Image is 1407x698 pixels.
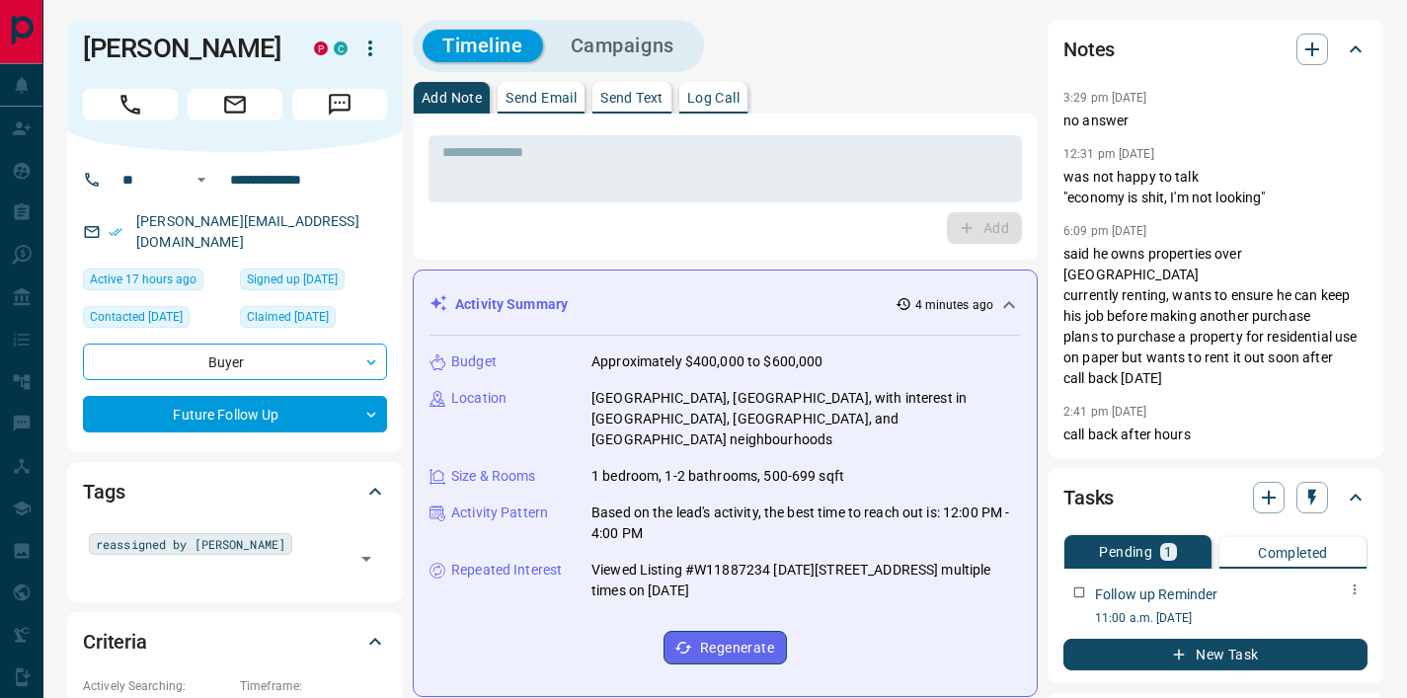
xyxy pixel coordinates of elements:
[1063,147,1154,161] p: 12:31 pm [DATE]
[83,468,387,515] div: Tags
[1063,91,1147,105] p: 3:29 pm [DATE]
[1258,546,1328,560] p: Completed
[1063,474,1368,521] div: Tasks
[247,307,329,327] span: Claimed [DATE]
[451,388,507,409] p: Location
[422,91,482,105] p: Add Note
[83,396,387,432] div: Future Follow Up
[1063,111,1368,131] p: no answer
[247,270,338,289] span: Signed up [DATE]
[455,294,568,315] p: Activity Summary
[83,306,230,334] div: Sat Sep 05 2020
[506,91,577,105] p: Send Email
[292,89,387,120] span: Message
[600,91,664,105] p: Send Text
[1164,545,1172,559] p: 1
[334,41,348,55] div: condos.ca
[90,307,183,327] span: Contacted [DATE]
[1063,34,1115,65] h2: Notes
[1095,609,1368,627] p: 11:00 a.m. [DATE]
[1063,224,1147,238] p: 6:09 pm [DATE]
[240,677,387,695] p: Timeframe:
[451,560,562,581] p: Repeated Interest
[451,503,548,523] p: Activity Pattern
[1063,405,1147,419] p: 2:41 pm [DATE]
[83,677,230,695] p: Actively Searching:
[1063,425,1368,445] p: call back after hours
[83,626,147,658] h2: Criteria
[240,269,387,296] div: Thu May 02 2019
[1099,545,1152,559] p: Pending
[83,33,284,64] h1: [PERSON_NAME]
[314,41,328,55] div: property.ca
[83,476,124,507] h2: Tags
[687,91,740,105] p: Log Call
[591,466,844,487] p: 1 bedroom, 1-2 bathrooms, 500-699 sqft
[96,534,285,554] span: reassigned by [PERSON_NAME]
[83,344,387,380] div: Buyer
[451,466,536,487] p: Size & Rooms
[591,560,1021,601] p: Viewed Listing #W11887234 [DATE][STREET_ADDRESS] multiple times on [DATE]
[1063,244,1368,389] p: said he owns properties over [GEOGRAPHIC_DATA] currently renting, wants to ensure he can keep his...
[352,545,380,573] button: Open
[664,631,787,664] button: Regenerate
[423,30,543,62] button: Timeline
[109,225,122,239] svg: Email Verified
[591,388,1021,450] p: [GEOGRAPHIC_DATA], [GEOGRAPHIC_DATA], with interest in [GEOGRAPHIC_DATA], [GEOGRAPHIC_DATA], and ...
[551,30,694,62] button: Campaigns
[188,89,282,120] span: Email
[136,213,359,250] a: [PERSON_NAME][EMAIL_ADDRESS][DOMAIN_NAME]
[83,89,178,120] span: Call
[190,168,213,192] button: Open
[1095,584,1217,605] p: Follow up Reminder
[451,351,497,372] p: Budget
[1063,482,1114,513] h2: Tasks
[915,296,993,314] p: 4 minutes ago
[83,269,230,296] div: Mon Sep 15 2025
[83,618,387,665] div: Criteria
[1063,26,1368,73] div: Notes
[1063,639,1368,670] button: New Task
[430,286,1021,323] div: Activity Summary4 minutes ago
[1063,167,1368,208] p: was not happy to talk "economy is shit, I'm not looking"
[591,351,822,372] p: Approximately $400,000 to $600,000
[240,306,387,334] div: Thu Jan 23 2025
[591,503,1021,544] p: Based on the lead's activity, the best time to reach out is: 12:00 PM - 4:00 PM
[90,270,196,289] span: Active 17 hours ago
